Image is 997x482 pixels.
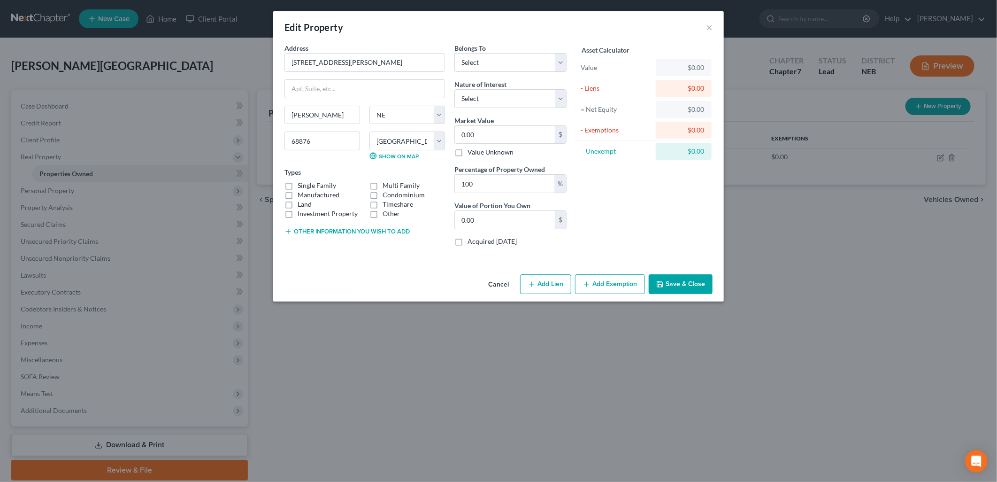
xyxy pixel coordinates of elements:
span: Address [284,44,308,52]
label: Nature of Interest [454,79,506,89]
div: $ [555,211,566,229]
label: Timeshare [383,200,413,209]
label: Single Family [298,181,336,190]
input: 0.00 [455,211,555,229]
label: Investment Property [298,209,358,218]
div: % [554,175,566,193]
input: Enter zip... [284,132,360,150]
input: 0.00 [455,175,554,193]
button: Cancel [481,275,516,294]
label: Value of Portion You Own [454,201,530,210]
div: $0.00 [663,63,704,72]
input: Enter address... [285,54,445,71]
input: Apt, Suite, etc... [285,80,445,98]
button: Add Exemption [575,274,645,294]
div: $0.00 [663,105,704,114]
div: Edit Property [284,21,343,34]
div: - Exemptions [581,125,652,135]
label: Acquired [DATE] [468,237,517,246]
label: Manufactured [298,190,339,200]
label: Land [298,200,312,209]
div: $0.00 [663,125,704,135]
button: Save & Close [649,274,713,294]
button: Add Lien [520,274,571,294]
div: - Liens [581,84,652,93]
div: Open Intercom Messenger [965,450,988,473]
label: Percentage of Property Owned [454,164,545,174]
a: Show on Map [369,152,419,160]
div: Value [581,63,652,72]
div: $0.00 [663,147,704,156]
button: Other information you wish to add [284,228,410,235]
input: 0.00 [455,126,555,144]
div: = Net Equity [581,105,652,114]
label: Types [284,167,301,177]
div: $0.00 [663,84,704,93]
label: Other [383,209,400,218]
div: $ [555,126,566,144]
span: Belongs To [454,44,486,52]
label: Value Unknown [468,148,514,157]
label: Multi Family [383,181,420,190]
label: Condominium [383,190,425,200]
div: = Unexempt [581,147,652,156]
input: Enter city... [285,106,360,124]
label: Asset Calculator [582,45,629,55]
label: Market Value [454,116,494,125]
button: × [706,22,713,33]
